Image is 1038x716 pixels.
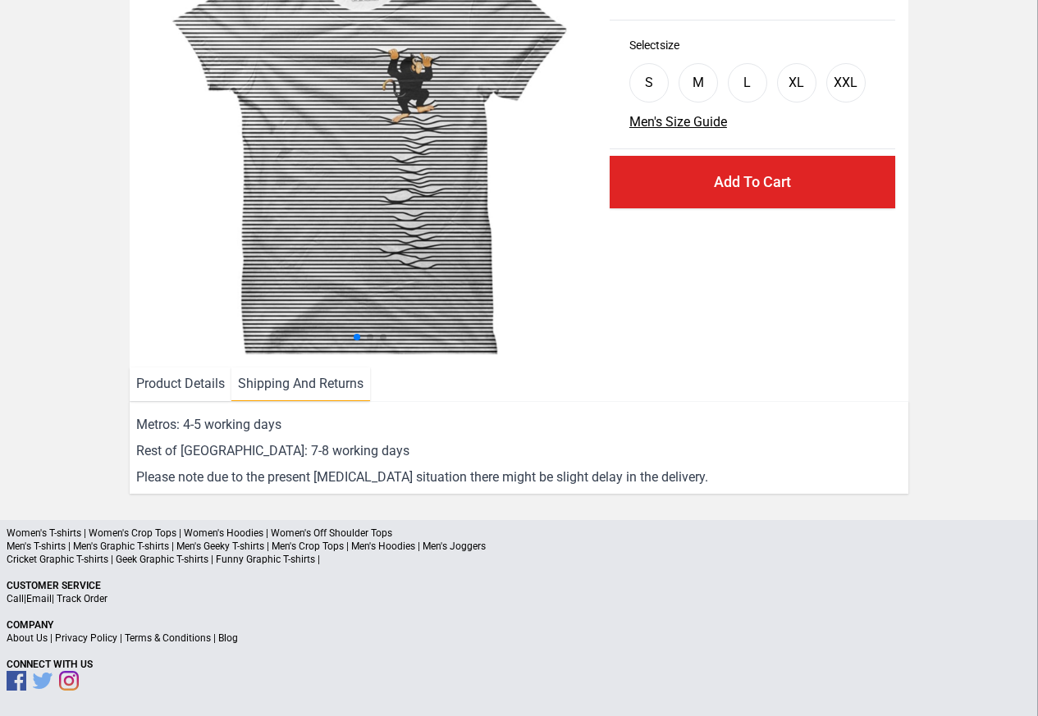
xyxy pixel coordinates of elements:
a: Call [7,593,24,604]
div: S [645,73,653,93]
a: Email [26,593,52,604]
p: Metros: 4-5 working days [136,415,902,435]
li: Product Details [130,367,231,401]
div: XL [789,73,804,93]
p: Please note due to the present [MEDICAL_DATA] situation there might be slight delay in the delivery. [136,467,902,487]
p: Company [7,618,1031,632]
div: XXL [834,73,857,93]
a: About Us [7,632,48,644]
p: Women's T-shirts | Women's Crop Tops | Women's Hoodies | Women's Off Shoulder Tops [7,527,1031,540]
h3: Select size [629,37,876,53]
a: Privacy Policy [55,632,117,644]
a: Terms & Conditions [125,632,211,644]
div: L [743,73,751,93]
button: Men's Size Guide [629,112,727,132]
p: Cricket Graphic T-shirts | Geek Graphic T-shirts | Funny Graphic T-shirts | [7,553,1031,566]
p: Connect With Us [7,658,1031,671]
a: Track Order [57,593,107,604]
p: Rest of [GEOGRAPHIC_DATA]: 7-8 working days [136,441,902,461]
p: | | [7,592,1031,605]
p: Customer Service [7,579,1031,592]
button: Add To Cart [610,156,895,208]
div: M [693,73,704,93]
li: Shipping And Returns [231,367,370,401]
p: Men's T-shirts | Men's Graphic T-shirts | Men's Geeky T-shirts | Men's Crop Tops | Men's Hoodies ... [7,540,1031,553]
p: | | | [7,632,1031,645]
a: Blog [218,632,238,644]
